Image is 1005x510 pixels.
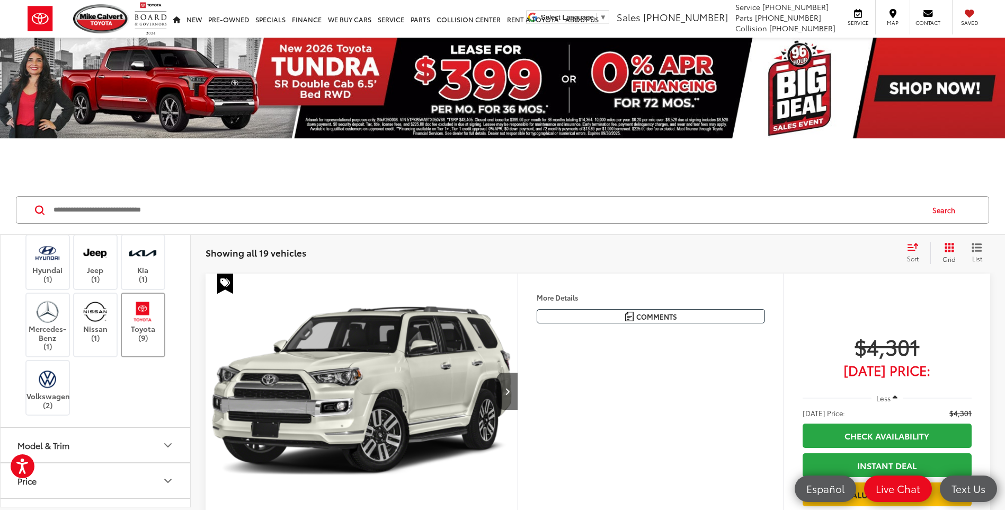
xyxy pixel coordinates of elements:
[735,2,760,12] span: Service
[803,365,972,375] span: [DATE] Price:
[915,19,940,27] span: Contact
[81,241,110,266] img: Mike Calvert Toyota in Houston, TX)
[907,254,919,263] span: Sort
[625,312,634,321] img: Comments
[537,294,765,301] h4: More Details
[795,476,856,502] a: Español
[803,333,972,359] span: $4,301
[755,12,821,23] span: [PHONE_NUMBER]
[940,476,997,502] a: Text Us
[52,197,922,223] input: Search by Make, Model, or Keyword
[769,23,835,33] span: [PHONE_NUMBER]
[636,312,677,322] span: Comments
[735,12,753,23] span: Parts
[33,241,62,266] img: Mike Calvert Toyota in Houston, TX)
[162,439,174,452] div: Model & Trim
[205,274,519,508] div: 2018 Toyota 4Runner Limited 0
[922,197,971,223] button: Search
[762,2,829,12] span: [PHONE_NUMBER]
[803,408,845,418] span: [DATE] Price:
[958,19,981,27] span: Saved
[942,254,956,263] span: Grid
[871,389,903,408] button: Less
[643,10,728,24] span: [PHONE_NUMBER]
[496,373,518,410] button: Next image
[17,476,37,486] div: Price
[128,241,157,266] img: Mike Calvert Toyota in Houston, TX)
[33,366,62,391] img: Mike Calvert Toyota in Houston, TX)
[26,299,69,351] label: Mercedes-Benz (1)
[26,366,69,409] label: Volkswagen (2)
[600,13,607,21] span: ▼
[74,241,117,284] label: Jeep (1)
[26,241,69,284] label: Hyundai (1)
[17,440,69,450] div: Model & Trim
[964,242,990,263] button: List View
[735,23,767,33] span: Collision
[881,19,904,27] span: Map
[801,482,850,495] span: Español
[81,299,110,324] img: Mike Calvert Toyota in Houston, TX)
[1,428,191,462] button: Model & TrimModel & Trim
[205,274,519,508] a: 2018 Toyota 4Runner Limited2018 Toyota 4Runner Limited2018 Toyota 4Runner Limited2018 Toyota 4Run...
[946,482,991,495] span: Text Us
[803,424,972,447] a: Check Availability
[128,299,157,324] img: Mike Calvert Toyota in Houston, TX)
[206,246,306,259] span: Showing all 19 vehicles
[864,476,932,502] a: Live Chat
[803,453,972,477] a: Instant Deal
[902,242,930,263] button: Select sort value
[537,309,765,323] button: Comments
[74,299,117,342] label: Nissan (1)
[876,393,891,403] span: Less
[930,242,964,263] button: Grid View
[73,4,129,33] img: Mike Calvert Toyota
[205,274,519,509] img: 2018 Toyota 4Runner Limited
[122,299,165,342] label: Toyota (9)
[1,463,191,498] button: PricePrice
[617,10,641,24] span: Sales
[162,474,174,487] div: Price
[972,254,982,263] span: List
[217,274,233,294] span: Special
[949,408,972,418] span: $4,301
[122,241,165,284] label: Kia (1)
[846,19,870,27] span: Service
[33,299,62,324] img: Mike Calvert Toyota in Houston, TX)
[870,482,926,495] span: Live Chat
